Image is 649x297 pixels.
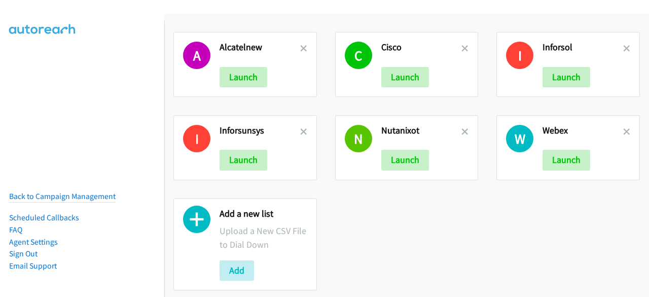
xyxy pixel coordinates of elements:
h2: Webex [543,125,623,137]
button: Launch [220,67,267,87]
button: Launch [381,67,429,87]
button: Launch [220,150,267,170]
h1: C [345,42,372,69]
h1: I [506,42,533,69]
h1: N [345,125,372,152]
a: Scheduled Callbacks [9,213,79,222]
button: Add [220,260,254,281]
h1: A [183,42,210,69]
h2: Cisco [381,42,462,53]
h2: Alcatelnew [220,42,300,53]
h2: Add a new list [220,208,307,220]
button: Launch [543,67,590,87]
h2: Inforsunsys [220,125,300,137]
a: Back to Campaign Management [9,191,116,201]
a: FAQ [9,225,22,235]
a: Agent Settings [9,237,58,247]
button: Launch [543,150,590,170]
h2: Nutanixot [381,125,462,137]
p: Upload a New CSV File to Dial Down [220,224,307,251]
h1: W [506,125,533,152]
h2: Inforsol [543,42,623,53]
button: Launch [381,150,429,170]
a: Email Support [9,261,57,271]
a: Sign Out [9,249,38,258]
h1: I [183,125,210,152]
